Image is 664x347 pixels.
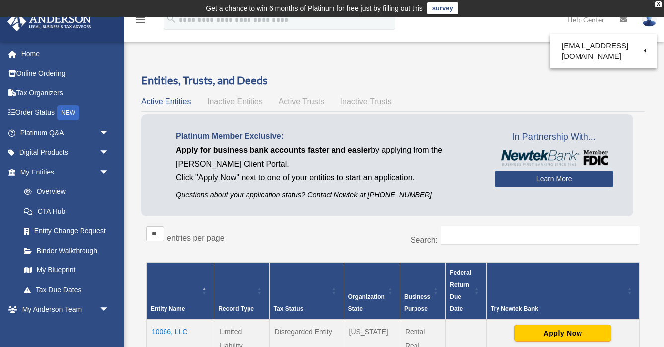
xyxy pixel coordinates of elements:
[176,146,371,154] span: Apply for business bank accounts faster and easier
[7,83,124,103] a: Tax Organizers
[411,236,438,244] label: Search:
[176,171,480,185] p: Click "Apply Now" next to one of your entities to start an application.
[514,325,611,342] button: Apply Now
[655,1,662,7] div: close
[57,105,79,120] div: NEW
[99,123,119,143] span: arrow_drop_down
[218,305,254,312] span: Record Type
[151,305,185,312] span: Entity Name
[7,123,124,143] a: Platinum Q&Aarrow_drop_down
[99,143,119,163] span: arrow_drop_down
[176,189,480,201] p: Questions about your application status? Contact Newtek at [PHONE_NUMBER]
[14,241,119,260] a: Binder Walkthrough
[14,280,119,300] a: Tax Due Dates
[134,17,146,26] a: menu
[134,14,146,26] i: menu
[141,97,191,106] span: Active Entities
[279,97,325,106] span: Active Trusts
[340,97,392,106] span: Inactive Trusts
[14,221,119,241] a: Entity Change Request
[7,103,124,123] a: Order StatusNEW
[7,44,124,64] a: Home
[491,303,624,315] div: Try Newtek Bank
[7,162,119,182] a: My Entitiesarrow_drop_down
[214,263,269,320] th: Record Type: Activate to sort
[206,2,423,14] div: Get a chance to win 6 months of Platinum for free just by filling out this
[14,201,119,221] a: CTA Hub
[499,150,608,166] img: NewtekBankLogoSM.png
[7,64,124,84] a: Online Ordering
[99,162,119,182] span: arrow_drop_down
[400,263,445,320] th: Business Purpose: Activate to sort
[176,143,480,171] p: by applying from the [PERSON_NAME] Client Portal.
[207,97,263,106] span: Inactive Entities
[495,171,613,187] a: Learn More
[642,12,657,27] img: User Pic
[427,2,458,14] a: survey
[550,36,657,66] a: [EMAIL_ADDRESS][DOMAIN_NAME]
[495,129,613,145] span: In Partnership With...
[404,293,430,312] span: Business Purpose
[14,260,119,280] a: My Blueprint
[450,269,471,312] span: Federal Return Due Date
[167,234,225,242] label: entries per page
[269,263,344,320] th: Tax Status: Activate to sort
[7,143,124,163] a: Digital Productsarrow_drop_down
[274,305,304,312] span: Tax Status
[14,182,114,202] a: Overview
[141,73,645,88] h3: Entities, Trusts, and Deeds
[348,293,385,312] span: Organization State
[99,300,119,320] span: arrow_drop_down
[486,263,639,320] th: Try Newtek Bank : Activate to sort
[166,13,177,24] i: search
[7,300,124,320] a: My Anderson Teamarrow_drop_down
[446,263,487,320] th: Federal Return Due Date: Activate to sort
[147,263,214,320] th: Entity Name: Activate to invert sorting
[4,12,94,31] img: Anderson Advisors Platinum Portal
[344,263,400,320] th: Organization State: Activate to sort
[176,129,480,143] p: Platinum Member Exclusive:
